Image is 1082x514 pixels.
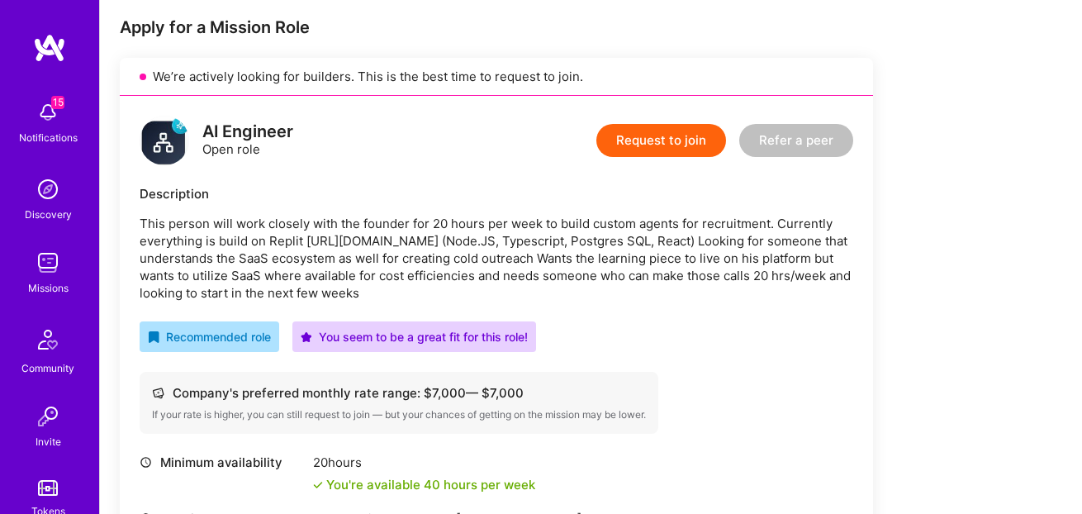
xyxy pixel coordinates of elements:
[28,320,68,359] img: Community
[21,359,74,377] div: Community
[148,331,159,343] i: icon RecommendedBadge
[739,124,853,157] button: Refer a peer
[152,384,646,402] div: Company's preferred monthly rate range: $ 7,000 — $ 7,000
[202,123,293,158] div: Open role
[120,17,873,38] div: Apply for a Mission Role
[19,129,78,146] div: Notifications
[31,246,64,279] img: teamwork
[313,476,535,493] div: You're available 40 hours per week
[28,279,69,297] div: Missions
[120,58,873,96] div: We’re actively looking for builders. This is the best time to request to join.
[31,173,64,206] img: discovery
[152,387,164,399] i: icon Cash
[301,328,528,345] div: You seem to be a great fit for this role!
[301,331,312,343] i: icon PurpleStar
[140,215,853,302] p: This person will work closely with the founder for 20 hours per week to build custom agents for r...
[140,185,853,202] div: Description
[51,96,64,109] span: 15
[140,116,189,165] img: logo
[152,408,646,421] div: If your rate is higher, you can still request to join — but your chances of getting on the missio...
[31,96,64,129] img: bell
[313,454,535,471] div: 20 hours
[33,33,66,63] img: logo
[36,433,61,450] div: Invite
[148,328,271,345] div: Recommended role
[313,480,323,490] i: icon Check
[38,480,58,496] img: tokens
[596,124,726,157] button: Request to join
[25,206,72,223] div: Discovery
[202,123,293,140] div: AI Engineer
[140,456,152,469] i: icon Clock
[31,400,64,433] img: Invite
[140,454,305,471] div: Minimum availability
